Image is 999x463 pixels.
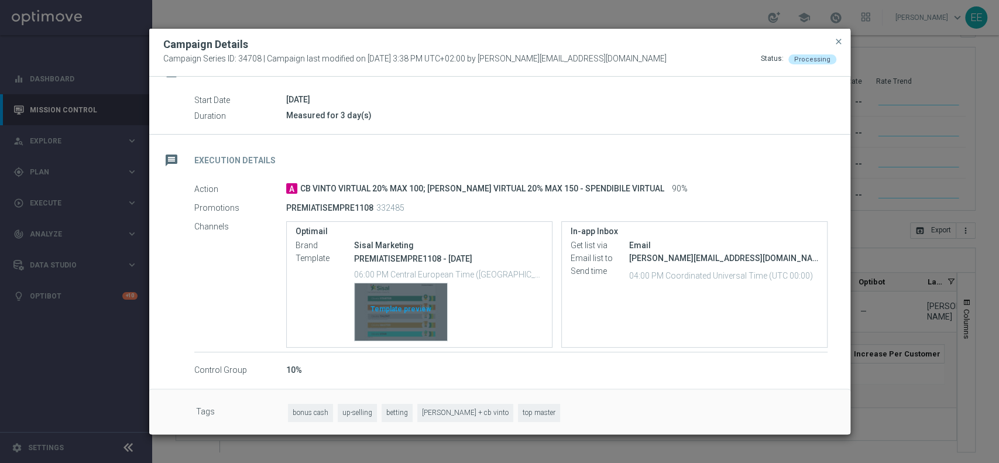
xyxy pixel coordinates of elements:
[672,184,688,194] span: 90%
[296,253,354,264] label: Template
[417,404,513,422] span: [PERSON_NAME] + cb vinto
[761,54,784,64] div: Status:
[629,252,818,264] div: [PERSON_NAME][EMAIL_ADDRESS][DOMAIN_NAME]
[286,203,373,213] p: PREMIATISEMPRE1108
[194,221,286,232] label: Channels
[194,365,286,376] label: Control Group
[355,283,447,341] div: Template preview
[376,203,404,213] p: 332485
[296,227,543,236] label: Optimail
[161,150,182,171] i: message
[300,184,664,194] span: CB VINTO VIRTUAL 20% MAX 100; [PERSON_NAME] VIRTUAL 20% MAX 150 - SPENDIBILE VIRTUAL
[571,241,629,251] label: Get list via
[194,203,286,213] label: Promotions
[629,239,818,251] div: Email
[286,94,828,105] div: [DATE]
[286,183,297,194] span: A
[194,155,276,166] h2: Execution Details
[288,404,333,422] span: bonus cash
[518,404,560,422] span: top master
[794,56,830,63] span: Processing
[354,239,543,251] div: Sisal Marketing
[354,253,543,264] p: PREMIATISEMPRE1108 - [DATE]
[788,54,836,63] colored-tag: Processing
[196,404,288,422] label: Tags
[338,404,377,422] span: up-selling
[163,37,248,52] h2: Campaign Details
[629,269,818,281] p: 04:00 PM Coordinated Universal Time (UTC 00:00)
[354,283,448,341] button: Template preview
[834,37,843,46] span: close
[571,253,629,264] label: Email list to
[194,95,286,105] label: Start Date
[382,404,413,422] span: betting
[296,241,354,251] label: Brand
[571,227,818,236] label: In-app Inbox
[286,364,828,376] div: 10%
[194,184,286,194] label: Action
[354,268,543,280] p: 06:00 PM Central European Time ([GEOGRAPHIC_DATA]) (UTC +02:00)
[571,266,629,277] label: Send time
[163,54,667,64] span: Campaign Series ID: 34708 | Campaign last modified on [DATE] 3:38 PM UTC+02:00 by [PERSON_NAME][E...
[286,109,828,121] div: Measured for 3 day(s)
[194,111,286,121] label: Duration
